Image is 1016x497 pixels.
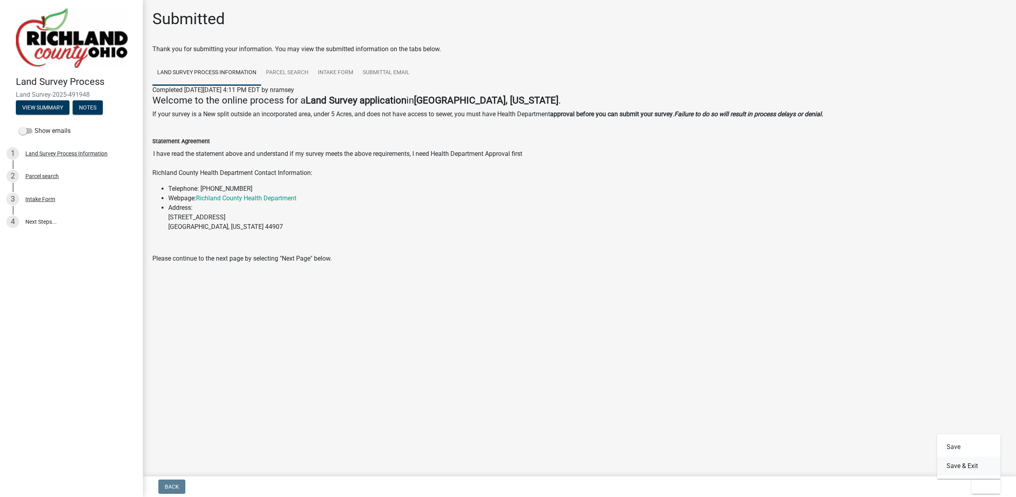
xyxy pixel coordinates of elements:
span: Back [165,484,179,490]
p: If your survey is a New split outside an incorporated area, under 5 Acres, and does not have acce... [152,109,1006,119]
p: Richland County Health Department Contact Information: [152,168,1006,178]
div: Intake Form [25,196,55,202]
button: View Summary [16,100,69,115]
li: Telephone: [PHONE_NUMBER] [168,184,1006,194]
h4: Welcome to the online process for a in . [152,95,1006,106]
a: Intake Form [313,60,358,86]
button: Save & Exit [937,457,1001,476]
div: 1 [6,147,19,160]
span: Completed [DATE][DATE] 4:11 PM EDT by nramsey [152,86,294,94]
div: Parcel search [25,173,59,179]
wm-modal-confirm: Summary [16,105,69,111]
button: Exit [972,480,1001,494]
div: Thank you for submitting your information. You may view the submitted information on the tabs below. [152,44,1006,54]
strong: Failure to do so will result in process delays or denial. [674,110,823,118]
strong: [GEOGRAPHIC_DATA], [US_STATE] [414,95,558,106]
button: Notes [73,100,103,115]
wm-modal-confirm: Notes [73,105,103,111]
span: Exit [978,484,989,490]
button: Save [937,438,1001,457]
h4: Land Survey Process [16,76,137,88]
span: Land Survey-2025-491948 [16,91,127,98]
button: Back [158,480,185,494]
li: Webpage: [168,194,1006,203]
a: Richland County Health Department [196,194,296,202]
div: 3 [6,193,19,205]
label: Statement Agreement [152,139,210,144]
a: Submittal Email [358,60,414,86]
img: Richland County, Ohio [16,8,128,68]
a: Land Survey Process Information [152,60,261,86]
div: 2 [6,170,19,182]
strong: approval before you can submit your survey [550,110,673,118]
div: Land Survey Process Information [25,151,108,156]
a: Parcel search [261,60,313,86]
p: Please continue to the next page by selecting "Next Page" below. [152,254,1006,263]
strong: Land Survey application [306,95,406,106]
li: Address: [STREET_ADDRESS] [GEOGRAPHIC_DATA], [US_STATE] 44907 [168,203,1006,232]
div: Exit [937,434,1001,479]
div: 4 [6,215,19,228]
h1: Submitted [152,10,225,29]
label: Show emails [19,126,71,136]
